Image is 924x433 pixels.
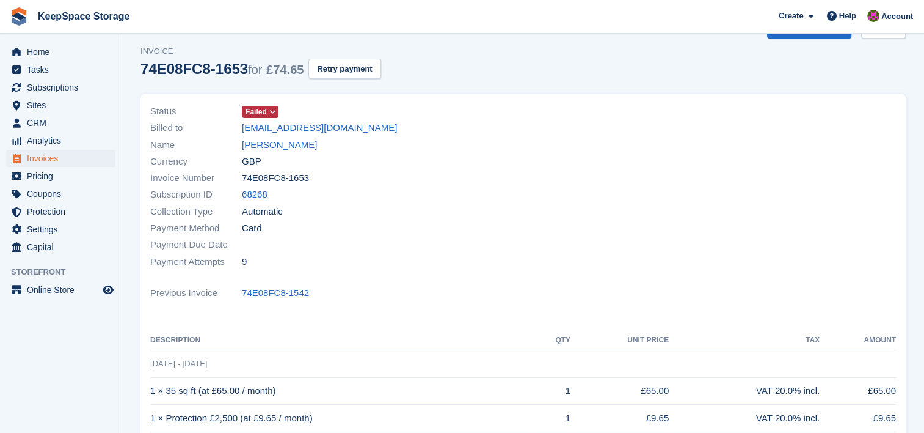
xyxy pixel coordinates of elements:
span: Payment Attempts [150,255,242,269]
span: CRM [27,114,100,131]
td: 1 × Protection £2,500 (at £9.65 / month) [150,405,534,432]
span: Account [881,10,913,23]
span: Failed [246,106,267,117]
span: 74E08FC8-1653 [242,171,309,185]
span: for [248,63,262,76]
a: menu [6,79,115,96]
span: Create [779,10,803,22]
span: Analytics [27,132,100,149]
span: Payment Method [150,221,242,235]
div: VAT 20.0% incl. [669,384,820,398]
a: 68268 [242,188,267,202]
th: Unit Price [570,331,669,350]
td: £65.00 [570,377,669,405]
span: Name [150,138,242,152]
span: Protection [27,203,100,220]
span: GBP [242,155,261,169]
a: menu [6,168,115,185]
span: Payment Due Date [150,238,242,252]
span: Previous Invoice [150,286,242,300]
span: Subscriptions [27,79,100,96]
span: Collection Type [150,205,242,219]
span: Home [27,43,100,61]
td: 1 [534,377,570,405]
span: Tasks [27,61,100,78]
a: menu [6,114,115,131]
td: £65.00 [820,377,896,405]
span: Help [839,10,856,22]
span: Storefront [11,266,122,278]
a: menu [6,132,115,149]
img: John Fletcher [867,10,879,22]
span: [DATE] - [DATE] [150,359,207,368]
a: [PERSON_NAME] [242,138,317,152]
span: Card [242,221,262,235]
span: £74.65 [266,63,304,76]
span: Invoice [140,45,381,57]
th: Amount [820,331,896,350]
th: Tax [669,331,820,350]
span: Invoice Number [150,171,242,185]
td: £9.65 [570,405,669,432]
span: Pricing [27,168,100,185]
div: VAT 20.0% incl. [669,412,820,426]
span: Billed to [150,121,242,135]
th: QTY [534,331,570,350]
span: Currency [150,155,242,169]
a: menu [6,43,115,61]
div: 74E08FC8-1653 [140,61,304,77]
a: Preview store [101,283,115,297]
td: 1 [534,405,570,432]
img: stora-icon-8386f47178a22dfd0bd8f6a31ec36ba5ce8667c1dd55bd0f319d3a0aa187defe.svg [10,7,28,26]
span: Invoices [27,150,100,167]
span: Sites [27,97,100,114]
span: Coupons [27,185,100,202]
th: Description [150,331,534,350]
a: menu [6,221,115,238]
a: Failed [242,105,278,119]
span: Automatic [242,205,283,219]
a: menu [6,97,115,114]
td: £9.65 [820,405,896,432]
span: Online Store [27,281,100,298]
span: 9 [242,255,247,269]
span: Subscription ID [150,188,242,202]
a: menu [6,185,115,202]
a: menu [6,281,115,298]
a: menu [6,61,115,78]
span: Settings [27,221,100,238]
a: menu [6,150,115,167]
a: KeepSpace Storage [33,6,134,26]
td: 1 × 35 sq ft (at £65.00 / month) [150,377,534,405]
a: 74E08FC8-1542 [242,286,309,300]
a: menu [6,239,115,256]
a: menu [6,203,115,220]
button: Retry payment [308,59,380,79]
a: [EMAIL_ADDRESS][DOMAIN_NAME] [242,121,397,135]
span: Capital [27,239,100,256]
span: Status [150,105,242,119]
